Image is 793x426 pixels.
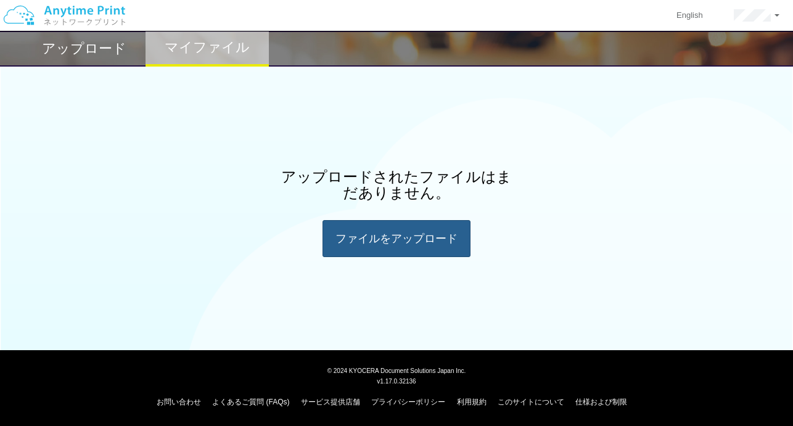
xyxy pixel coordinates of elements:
span: © 2024 KYOCERA Document Solutions Japan Inc. [327,366,466,374]
h2: マイファイル [165,40,250,55]
a: サービス提供店舗 [301,398,360,406]
a: プライバシーポリシー [371,398,445,406]
h2: アップロード [42,41,126,56]
a: よくあるご質問 (FAQs) [212,398,289,406]
a: 利用規約 [457,398,487,406]
span: v1.17.0.32136 [377,377,416,385]
a: お問い合わせ [157,398,201,406]
div: ファイルを​​アップロード [323,220,470,257]
a: このサイトについて [498,398,564,406]
a: 仕様および制限 [575,398,627,406]
h2: アップロードされたファイルはまだありません。 [279,169,514,202]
